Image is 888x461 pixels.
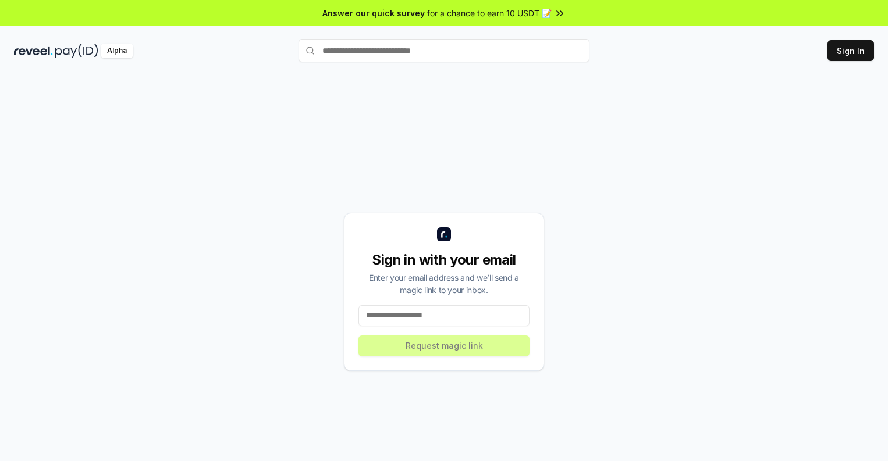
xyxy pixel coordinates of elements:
[358,251,530,269] div: Sign in with your email
[14,44,53,58] img: reveel_dark
[358,271,530,296] div: Enter your email address and we’ll send a magic link to your inbox.
[322,7,425,19] span: Answer our quick survey
[101,44,133,58] div: Alpha
[427,7,552,19] span: for a chance to earn 10 USDT 📝
[55,44,98,58] img: pay_id
[437,227,451,241] img: logo_small
[827,40,874,61] button: Sign In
